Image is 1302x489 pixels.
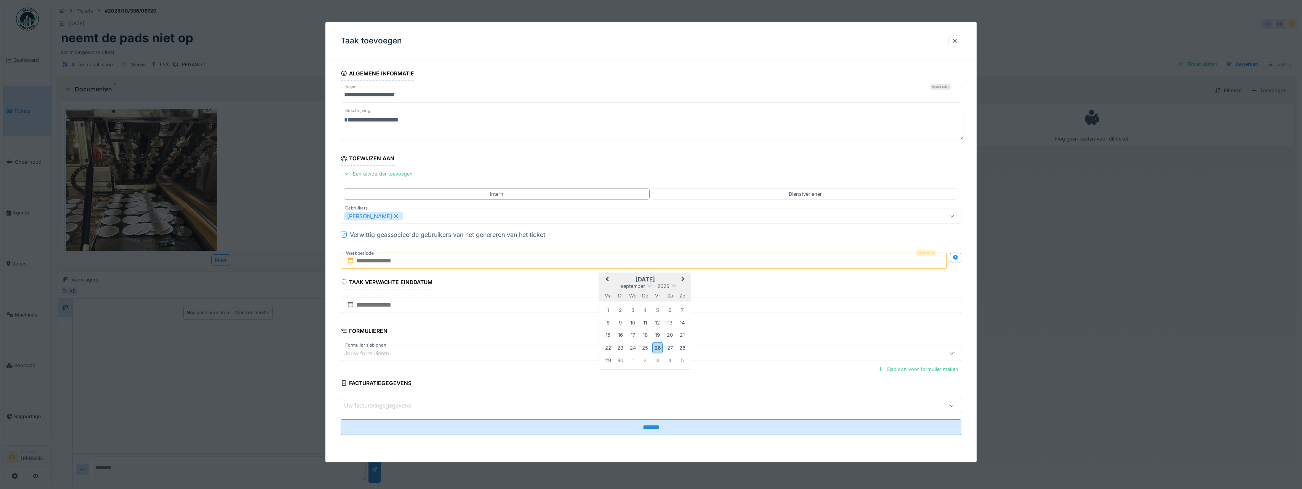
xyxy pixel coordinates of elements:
div: Choose dinsdag 9 september 2025 [615,318,626,328]
div: Verplicht [916,250,936,256]
div: Choose maandag 1 september 2025 [603,305,613,315]
div: Choose zondag 7 september 2025 [677,305,687,315]
div: Choose vrijdag 19 september 2025 [652,330,663,340]
div: Choose dinsdag 30 september 2025 [615,355,626,366]
div: Choose dinsdag 2 september 2025 [615,305,626,315]
div: Choose vrijdag 3 oktober 2025 [652,355,663,366]
div: Choose zondag 14 september 2025 [677,318,687,328]
label: Gebruikers [344,205,369,211]
div: Verwittig geassocieerde gebruikers van het genereren van het ticket [350,230,545,239]
div: Choose donderdag 2 oktober 2025 [640,355,650,366]
span: 2025 [657,283,669,289]
div: Choose zondag 21 september 2025 [677,330,687,340]
div: Choose zondag 28 september 2025 [677,343,687,353]
div: Choose donderdag 18 september 2025 [640,330,650,340]
div: Choose donderdag 25 september 2025 [640,343,650,353]
div: Dienstverlener [789,190,822,197]
label: Beschrijving [344,106,372,115]
div: Choose donderdag 11 september 2025 [640,318,650,328]
div: maandag [603,290,613,300]
div: zaterdag [665,290,675,300]
div: Een uitvoerder toevoegen [341,169,416,179]
div: Taak verwachte einddatum [341,276,432,289]
div: Choose donderdag 4 september 2025 [640,305,650,315]
div: Choose zaterdag 27 september 2025 [665,343,675,353]
div: Choose zaterdag 4 oktober 2025 [665,355,675,366]
div: dinsdag [615,290,626,300]
div: Algemene informatie [341,68,414,81]
div: vrijdag [652,290,663,300]
div: Choose woensdag 10 september 2025 [628,318,638,328]
div: Sjabloon voor formulier maken [874,364,961,374]
div: Choose maandag 22 september 2025 [603,343,613,353]
button: Next Month [678,274,690,286]
div: Formulieren [341,325,388,338]
div: Choose woensdag 17 september 2025 [628,330,638,340]
div: Intern [490,190,503,197]
div: woensdag [628,290,638,300]
div: Choose maandag 8 september 2025 [603,318,613,328]
div: Choose vrijdag 5 september 2025 [652,305,663,315]
div: Choose vrijdag 12 september 2025 [652,318,663,328]
div: Verplicht [930,84,951,90]
div: Choose maandag 29 september 2025 [603,355,613,366]
span: september [621,283,645,289]
div: Choose zaterdag 6 september 2025 [665,305,675,315]
div: Month september, 2025 [602,304,689,367]
div: Choose woensdag 1 oktober 2025 [628,355,638,366]
div: Choose zondag 5 oktober 2025 [677,355,687,366]
label: Naam [344,84,358,90]
h2: [DATE] [599,276,691,283]
div: Facturatiegegevens [341,377,412,390]
label: Formulier sjablonen [344,342,388,348]
h3: Taak toevoegen [341,36,402,46]
div: Choose maandag 15 september 2025 [603,330,613,340]
div: Choose woensdag 3 september 2025 [628,305,638,315]
div: Jouw formulieren [344,349,400,358]
div: Choose woensdag 24 september 2025 [628,343,638,353]
label: Werkperiode [345,249,375,257]
button: Previous Month [600,274,612,286]
div: Choose vrijdag 26 september 2025 [652,342,663,353]
div: zondag [677,290,687,300]
div: Choose dinsdag 23 september 2025 [615,343,626,353]
div: [PERSON_NAME] [344,212,403,221]
div: Choose zaterdag 13 september 2025 [665,318,675,328]
div: Choose zaterdag 20 september 2025 [665,330,675,340]
div: Choose dinsdag 16 september 2025 [615,330,626,340]
div: Toewijzen aan [341,153,394,166]
div: donderdag [640,290,650,300]
div: Uw factureringsgegevens [344,401,422,410]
